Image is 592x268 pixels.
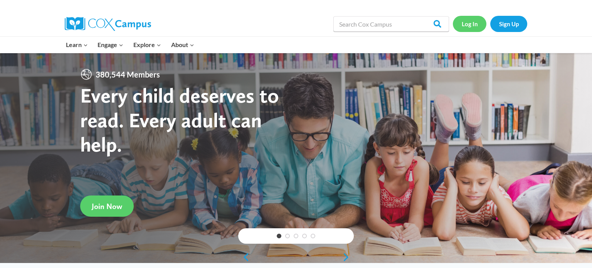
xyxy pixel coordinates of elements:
a: 5 [311,234,315,238]
a: next [342,253,354,262]
span: Join Now [92,202,122,211]
a: Join Now [80,196,134,217]
nav: Primary Navigation [61,37,199,53]
a: previous [238,253,250,262]
button: Child menu of Explore [128,37,166,53]
button: Child menu of About [166,37,199,53]
a: Log In [453,16,486,32]
strong: Every child deserves to read. Every adult can help. [80,83,279,157]
button: Child menu of Engage [93,37,129,53]
button: Child menu of Learn [61,37,93,53]
a: 2 [285,234,290,238]
span: 380,544 Members [92,68,163,81]
a: 1 [277,234,281,238]
a: 4 [302,234,307,238]
a: 3 [294,234,298,238]
img: Cox Campus [65,17,151,31]
div: content slider buttons [238,249,354,265]
input: Search Cox Campus [333,16,449,32]
nav: Secondary Navigation [453,16,527,32]
a: Sign Up [490,16,527,32]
